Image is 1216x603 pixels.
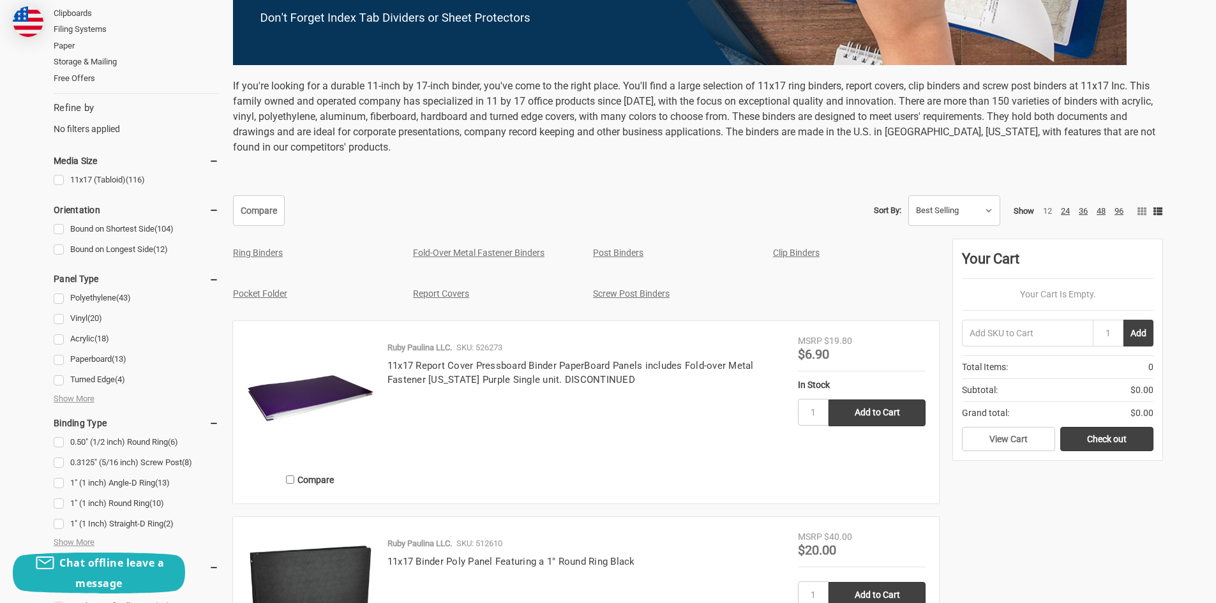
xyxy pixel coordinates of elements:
[798,334,822,348] div: MSRP
[13,553,185,593] button: Chat offline leave a message
[1079,206,1088,216] a: 36
[593,288,670,299] a: Screw Post Binders
[163,519,174,528] span: (2)
[962,427,1055,451] a: View Cart
[54,153,219,168] h5: Media Size
[54,351,219,368] a: Paperboard
[155,478,170,488] span: (13)
[1097,206,1106,216] a: 48
[798,378,926,392] div: In Stock
[456,537,502,550] p: SKU: 512610
[54,454,219,472] a: 0.3125" (5/16 inch) Screw Post
[94,334,109,343] span: (18)
[829,399,926,426] input: Add to Cart
[798,346,829,362] span: $6.90
[962,288,1153,301] p: Your Cart Is Empty.
[233,288,287,299] a: Pocket Folder
[54,172,219,189] a: 11x17 (Tabloid)
[54,54,219,70] a: Storage & Mailing
[387,360,754,386] a: 11x17 Report Cover Pressboard Binder PaperBoard Panels includes Fold-over Metal Fastener [US_STAT...
[126,175,145,184] span: (116)
[116,293,131,302] span: (43)
[1115,206,1123,216] a: 96
[149,498,164,508] span: (10)
[87,313,102,323] span: (20)
[54,495,219,512] a: 1" (1 inch) Round Ring
[233,248,283,258] a: Ring Binders
[1130,406,1153,420] span: $0.00
[962,383,998,397] span: Subtotal:
[286,475,294,484] input: Compare
[824,336,852,346] span: $19.80
[387,341,452,354] p: Ruby Paulina LLC.
[54,221,219,238] a: Bound on Shortest Side
[1060,427,1153,451] a: Check out
[1043,206,1052,216] a: 12
[59,556,164,590] span: Chat offline leave a message
[54,271,219,287] h5: Panel Type
[456,341,502,354] p: SKU: 526273
[13,6,43,37] img: duty and tax information for United States
[168,437,178,447] span: (6)
[798,530,822,544] div: MSRP
[54,202,219,218] h5: Orientation
[54,38,219,54] a: Paper
[1061,206,1070,216] a: 24
[54,415,219,431] h5: Binding Type
[54,434,219,451] a: 0.50" (1/2 inch) Round Ring
[874,201,901,220] label: Sort By:
[54,290,219,307] a: Polyethylene
[54,310,219,327] a: Vinyl
[593,248,643,258] a: Post Binders
[1014,206,1034,216] span: Show
[387,537,452,550] p: Ruby Paulina LLC.
[54,392,94,405] span: Show More
[962,248,1153,279] div: Your Cart
[962,406,1009,420] span: Grand total:
[54,536,94,549] span: Show More
[773,248,820,258] a: Clip Binders
[182,458,192,467] span: (8)
[962,361,1008,374] span: Total Items:
[233,80,1155,153] span: If you're looking for a durable 11-inch by 17-inch binder, you've come to the right place. You'll...
[1123,320,1153,346] button: Add
[54,475,219,492] a: 1" (1 inch) Angle-D Ring
[54,70,219,87] a: Free Offers
[54,101,219,115] h5: Refine by
[54,241,219,258] a: Bound on Longest Side
[54,5,219,22] a: Clipboards
[798,542,836,558] span: $20.00
[154,224,174,234] span: (104)
[54,101,219,135] div: No filters applied
[1130,383,1153,397] span: $0.00
[54,21,219,38] a: Filing Systems
[962,320,1093,346] input: Add SKU to Cart
[1148,361,1153,374] span: 0
[112,354,126,364] span: (13)
[413,248,544,258] a: Fold-Over Metal Fastener Binders
[54,516,219,533] a: 1" (1 Inch) Straight-D Ring
[54,331,219,348] a: Acrylic
[233,195,285,226] a: Compare
[387,556,635,567] a: 11x17 Binder Poly Panel Featuring a 1" Round Ring Black
[824,532,852,542] span: $40.00
[246,334,374,462] img: 11x17 Report Cover Pressboard Binder PaperBoard Panels includes Fold-over Metal Fastener Louisian...
[115,375,125,384] span: (4)
[153,244,168,254] span: (12)
[246,469,374,490] label: Compare
[54,371,219,389] a: Turned Edge
[413,288,469,299] a: Report Covers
